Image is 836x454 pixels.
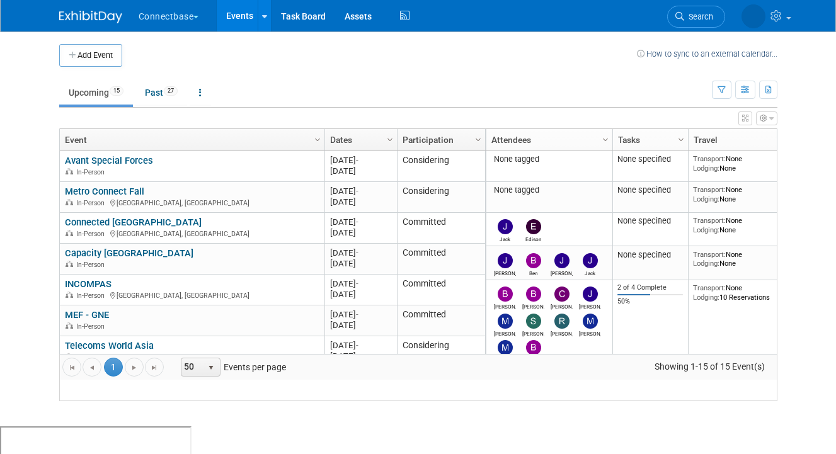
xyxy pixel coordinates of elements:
[698,7,765,21] img: Melissa Frank
[397,151,485,182] td: Considering
[554,314,570,329] img: Roger Castillo
[59,44,122,67] button: Add Event
[330,129,389,150] a: Dates
[65,278,112,290] a: INCOMPAS
[66,199,73,205] img: In-Person Event
[356,341,358,350] span: -
[494,268,516,276] div: John Giblin
[65,197,319,208] div: [GEOGRAPHIC_DATA], [GEOGRAPHIC_DATA]
[62,358,81,377] a: Go to the first page
[76,292,108,300] span: In-Person
[693,293,719,302] span: Lodging:
[76,199,108,207] span: In-Person
[522,234,544,242] div: Edison Smith-Stubbs
[65,228,319,239] div: [GEOGRAPHIC_DATA], [GEOGRAPHIC_DATA]
[617,283,683,292] div: 2 of 4 Complete
[149,363,159,373] span: Go to the last page
[356,186,358,196] span: -
[693,283,784,302] div: None 10 Reservations
[110,86,123,96] span: 15
[551,302,573,310] div: Colleen Gallagher
[579,329,601,337] div: Matt Clark
[59,11,122,23] img: ExhibitDay
[356,310,358,319] span: -
[65,290,319,300] div: [GEOGRAPHIC_DATA], [GEOGRAPHIC_DATA]
[473,135,483,145] span: Column Settings
[330,258,391,269] div: [DATE]
[641,12,670,21] span: Search
[600,135,610,145] span: Column Settings
[403,129,477,150] a: Participation
[674,129,688,148] a: Column Settings
[67,363,77,373] span: Go to the first page
[76,230,108,238] span: In-Person
[554,253,570,268] img: James Grant
[125,358,144,377] a: Go to the next page
[356,217,358,227] span: -
[356,279,358,288] span: -
[693,195,719,203] span: Lodging:
[775,129,789,148] a: Column Settings
[491,154,607,164] div: None tagged
[397,213,485,244] td: Committed
[579,268,601,276] div: Jack Davey
[694,129,781,150] a: Travel
[65,155,153,166] a: Avant Special Forces
[551,329,573,337] div: Roger Castillo
[65,309,109,321] a: MEF - GNE
[693,154,784,173] div: None None
[330,186,391,196] div: [DATE]
[693,216,784,234] div: None None
[330,278,391,289] div: [DATE]
[617,250,683,260] div: None specified
[637,49,777,59] a: How to sync to an external calendar...
[498,340,513,355] img: Maria Sterck
[491,129,604,150] a: Attendees
[693,216,726,225] span: Transport:
[59,81,133,105] a: Upcoming15
[330,227,391,238] div: [DATE]
[583,253,598,268] img: Jack Davey
[583,314,598,329] img: Matt Clark
[330,247,391,258] div: [DATE]
[104,358,123,377] span: 1
[498,314,513,329] img: Mary Ann Rose
[135,81,187,105] a: Past27
[65,340,154,351] a: Telecoms World Asia
[66,292,73,298] img: In-Person Event
[498,253,513,268] img: John Giblin
[356,248,358,258] span: -
[164,358,299,377] span: Events per page
[397,182,485,213] td: Considering
[65,129,316,150] a: Event
[693,185,784,203] div: None None
[522,329,544,337] div: Steve Leavitt
[66,168,73,174] img: In-Person Event
[76,168,108,176] span: In-Person
[526,287,541,302] img: Brian Duffner
[522,268,544,276] div: Ben Edmond
[66,261,73,267] img: In-Person Event
[330,351,391,361] div: [DATE]
[498,219,513,234] img: Jack Davey
[526,219,541,234] img: Edison Smith-Stubbs
[312,135,323,145] span: Column Settings
[330,320,391,331] div: [DATE]
[330,196,391,207] div: [DATE]
[181,358,203,376] span: 50
[676,135,686,145] span: Column Settings
[330,289,391,300] div: [DATE]
[129,363,139,373] span: Go to the next page
[65,247,193,259] a: Capacity [GEOGRAPHIC_DATA]
[397,275,485,305] td: Committed
[498,287,513,302] img: Brian Maggiacomo
[693,283,726,292] span: Transport:
[598,129,612,148] a: Column Settings
[330,166,391,176] div: [DATE]
[583,287,598,302] img: John Reumann
[397,244,485,275] td: Committed
[693,185,726,194] span: Transport:
[311,129,324,148] a: Column Settings
[693,250,726,259] span: Transport:
[471,129,485,148] a: Column Settings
